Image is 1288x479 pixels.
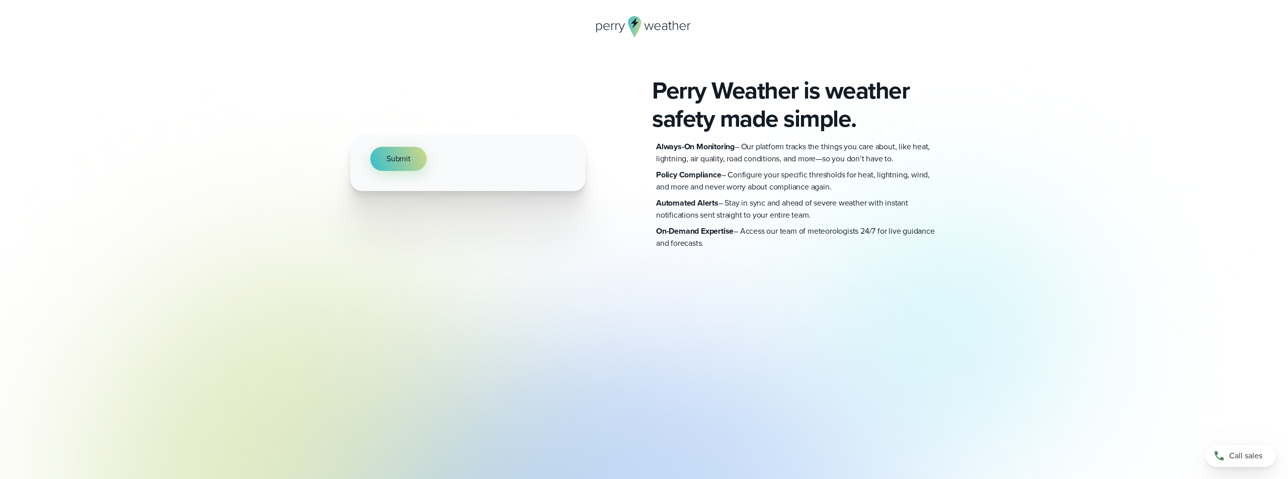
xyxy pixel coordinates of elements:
[652,76,938,133] h2: Perry Weather is weather safety made simple.
[370,147,427,171] button: Submit
[656,141,735,152] strong: Always-On Monitoring
[656,197,938,221] p: – Stay in sync and ahead of severe weather with instant notifications sent straight to your entir...
[386,153,411,165] span: Submit
[1205,445,1276,467] a: Call sales
[1229,450,1262,462] span: Call sales
[656,225,938,249] p: – Access our team of meteorologists 24/7 for live guidance and forecasts.
[656,141,938,165] p: – Our platform tracks the things you care about, like heat, lightning, air quality, road conditio...
[656,197,718,209] strong: Automated Alerts
[656,169,721,180] strong: Policy Compliance
[656,169,938,193] p: – Configure your specific thresholds for heat, lightning, wind, and more and never worry about co...
[656,225,734,237] strong: On-Demand Expertise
